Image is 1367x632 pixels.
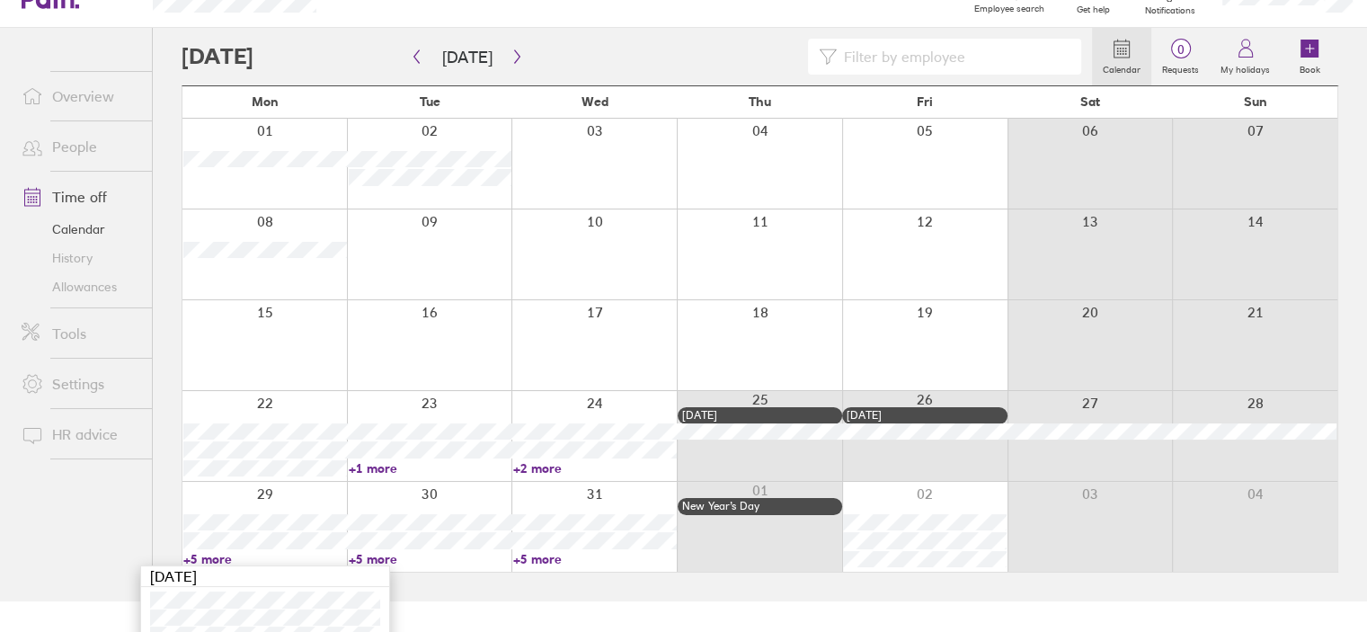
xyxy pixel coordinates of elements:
a: My holidays [1210,28,1281,85]
label: My holidays [1210,59,1281,76]
a: Calendar [7,215,152,244]
a: History [7,244,152,272]
label: Calendar [1092,59,1151,76]
a: +5 more [183,551,347,567]
div: New Year’s Day [682,500,839,512]
span: Sun [1243,94,1266,109]
a: Book [1281,28,1338,85]
input: Filter by employee [837,40,1070,74]
span: 0 [1151,42,1210,57]
span: Notifications [1141,5,1199,16]
div: [DATE] [682,409,839,422]
a: 0Requests [1151,28,1210,85]
button: [DATE] [428,42,507,72]
a: +5 more [513,551,677,567]
span: Tue [420,94,440,109]
label: Book [1289,59,1331,76]
span: Mon [252,94,279,109]
span: Employee search [974,4,1044,14]
a: Allowances [7,272,152,301]
a: +2 more [513,460,677,476]
a: +1 more [349,460,512,476]
a: HR advice [7,416,152,452]
label: Requests [1151,59,1210,76]
div: [DATE] [141,566,389,587]
a: People [7,129,152,165]
span: Thu [749,94,771,109]
span: Sat [1080,94,1100,109]
div: [DATE] [847,409,1003,422]
a: Time off [7,179,152,215]
span: Get help [1064,4,1123,15]
span: Fri [917,94,933,109]
a: Tools [7,316,152,352]
a: Overview [7,78,152,114]
span: Wed [581,94,608,109]
a: Calendar [1092,28,1151,85]
a: Settings [7,366,152,402]
a: +5 more [349,551,512,567]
